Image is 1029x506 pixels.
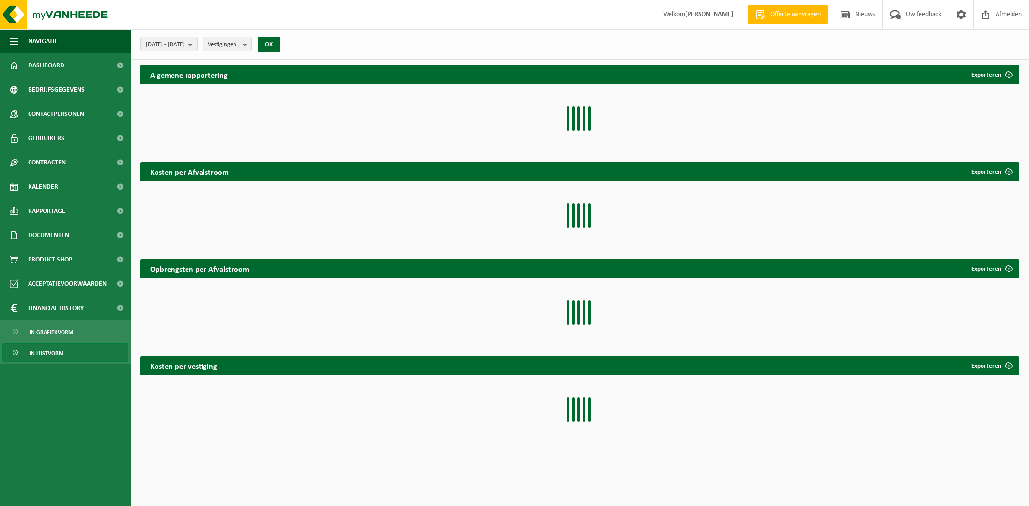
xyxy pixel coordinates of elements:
button: [DATE] - [DATE] [140,37,198,51]
span: In lijstvorm [30,344,63,362]
span: Contactpersonen [28,102,84,126]
h2: Algemene rapportering [140,65,237,84]
a: In grafiekvorm [2,323,128,341]
h2: Kosten per Afvalstroom [140,162,238,181]
span: Contracten [28,150,66,175]
span: Vestigingen [208,37,239,52]
span: Offerte aanvragen [768,10,823,19]
span: Acceptatievoorwaarden [28,272,107,296]
span: Product Shop [28,247,72,272]
h2: Kosten per vestiging [140,356,227,375]
a: Exporteren [964,162,1018,181]
span: Financial History [28,296,84,320]
a: Exporteren [964,259,1018,278]
button: Vestigingen [203,37,252,51]
span: Dashboard [28,53,64,78]
a: Offerte aanvragen [748,5,828,24]
strong: [PERSON_NAME] [685,11,733,18]
span: Kalender [28,175,58,199]
span: In grafiekvorm [30,323,73,342]
span: Documenten [28,223,69,247]
button: OK [258,37,280,52]
span: Bedrijfsgegevens [28,78,85,102]
span: [DATE] - [DATE] [146,37,185,52]
span: Gebruikers [28,126,64,150]
a: Exporteren [964,356,1018,375]
span: Rapportage [28,199,65,223]
button: Exporteren [964,65,1018,84]
a: In lijstvorm [2,343,128,362]
h2: Opbrengsten per Afvalstroom [140,259,259,278]
span: Navigatie [28,29,58,53]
